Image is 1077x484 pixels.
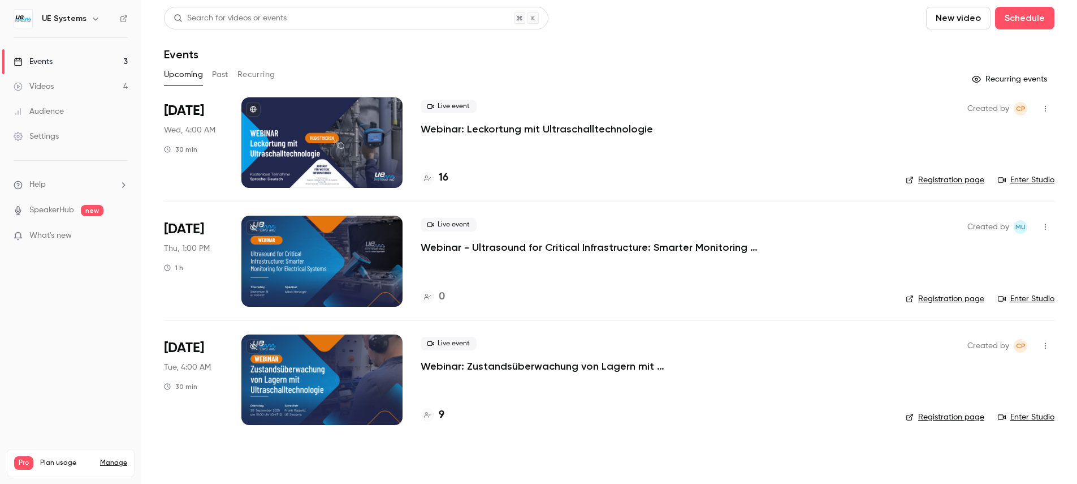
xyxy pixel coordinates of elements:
[998,174,1054,186] a: Enter Studio
[14,131,59,142] div: Settings
[164,382,197,391] div: 30 min
[421,218,477,232] span: Live event
[926,7,991,29] button: New video
[14,81,54,92] div: Videos
[164,66,203,84] button: Upcoming
[421,359,760,373] a: Webinar: Zustandsüberwachung von Lagern mit Ultraschalltechnologie
[164,263,183,272] div: 1 h
[967,220,1009,234] span: Created by
[967,339,1009,353] span: Created by
[14,456,33,470] span: Pro
[14,106,64,117] div: Audience
[906,293,984,305] a: Registration page
[439,408,444,423] h4: 9
[100,459,127,468] a: Manage
[81,205,103,216] span: new
[439,289,445,305] h4: 0
[421,100,477,113] span: Live event
[164,216,223,306] div: Sep 18 Thu, 1:00 PM (America/Detroit)
[164,97,223,188] div: Sep 17 Wed, 10:00 AM (Europe/Amsterdam)
[29,204,74,216] a: SpeakerHub
[14,179,128,191] li: help-dropdown-opener
[998,293,1054,305] a: Enter Studio
[164,339,204,357] span: [DATE]
[164,243,210,254] span: Thu, 1:00 PM
[174,12,287,24] div: Search for videos or events
[998,412,1054,423] a: Enter Studio
[164,220,204,238] span: [DATE]
[29,230,72,242] span: What's new
[421,408,444,423] a: 9
[967,102,1009,115] span: Created by
[421,241,760,254] a: Webinar - Ultrasound for Critical Infrastructure: Smarter Monitoring for Electrical Systems
[164,362,211,373] span: Tue, 4:00 AM
[421,170,448,186] a: 16
[29,179,46,191] span: Help
[164,335,223,425] div: Sep 30 Tue, 10:00 AM (Europe/Amsterdam)
[237,66,275,84] button: Recurring
[421,122,653,136] a: Webinar: Leckortung mit Ultraschalltechnologie
[42,13,86,24] h6: UE Systems
[439,170,448,186] h4: 16
[14,10,32,28] img: UE Systems
[906,174,984,186] a: Registration page
[164,102,204,120] span: [DATE]
[1014,220,1027,234] span: Marketing UE Systems
[212,66,228,84] button: Past
[421,337,477,350] span: Live event
[164,125,215,136] span: Wed, 4:00 AM
[421,289,445,305] a: 0
[14,56,53,67] div: Events
[1014,102,1027,115] span: Cláudia Pereira
[995,7,1054,29] button: Schedule
[1015,220,1026,234] span: MU
[1016,339,1026,353] span: CP
[906,412,984,423] a: Registration page
[1016,102,1026,115] span: CP
[1014,339,1027,353] span: Cláudia Pereira
[967,70,1054,88] button: Recurring events
[164,48,198,61] h1: Events
[40,459,93,468] span: Plan usage
[164,145,197,154] div: 30 min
